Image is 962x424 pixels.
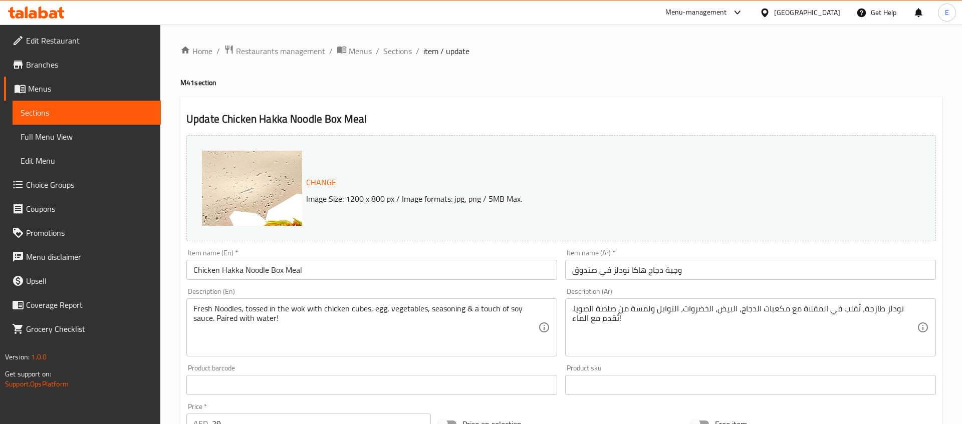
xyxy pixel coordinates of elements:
h4: M41 section [180,78,942,88]
h2: Update Chicken Hakka Noodle Box Meal [186,112,936,127]
span: Change [306,175,336,190]
span: Choice Groups [26,179,153,191]
a: Branches [4,53,161,77]
a: Sections [13,101,161,125]
li: / [329,45,333,57]
a: Upsell [4,269,161,293]
input: Enter name Ar [565,260,936,280]
a: Edit Restaurant [4,29,161,53]
span: E [945,7,949,18]
div: Menu-management [665,7,727,19]
li: / [416,45,419,57]
span: Version: [5,350,30,363]
a: Home [180,45,212,57]
a: Menus [337,45,372,58]
li: / [376,45,379,57]
button: Change [302,172,340,193]
a: Coupons [4,197,161,221]
span: Grocery Checklist [26,323,153,335]
nav: breadcrumb [180,45,942,58]
textarea: نودلز طازجة، تُقلب في المقلاة مع مكعبات الدجاج، البيض، الخضروات، التوابل ولمسة من صلصة الصويا. تُ... [572,304,917,351]
span: Branches [26,59,153,71]
textarea: Fresh Noodles, tossed in the wok with chicken cubes, egg, vegetables, seasoning & a touch of soy ... [193,304,538,351]
input: Please enter product barcode [186,375,557,395]
span: Sections [21,107,153,119]
a: Full Menu View [13,125,161,149]
span: Upsell [26,275,153,287]
span: Promotions [26,227,153,239]
div: [GEOGRAPHIC_DATA] [774,7,840,18]
span: Restaurants management [236,45,325,57]
img: aca8bca3d365614a1b72e199a0ec9a8c.jpeg [202,151,402,351]
a: Restaurants management [224,45,325,58]
span: item / update [423,45,469,57]
a: Menus [4,77,161,101]
input: Enter name En [186,260,557,280]
a: Grocery Checklist [4,317,161,341]
span: Coverage Report [26,299,153,311]
span: Edit Menu [21,155,153,167]
span: Full Menu View [21,131,153,143]
a: Menu disclaimer [4,245,161,269]
a: Coverage Report [4,293,161,317]
a: Promotions [4,221,161,245]
a: Choice Groups [4,173,161,197]
span: Coupons [26,203,153,215]
span: Menus [28,83,153,95]
p: Image Size: 1200 x 800 px / Image formats: jpg, png / 5MB Max. [302,193,841,205]
input: Please enter product sku [565,375,936,395]
span: Get support on: [5,367,51,380]
span: Menus [349,45,372,57]
a: Support.OpsPlatform [5,377,69,390]
span: Edit Restaurant [26,35,153,47]
span: Menu disclaimer [26,251,153,263]
a: Edit Menu [13,149,161,173]
a: Sections [383,45,412,57]
span: 1.0.0 [31,350,47,363]
li: / [216,45,220,57]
